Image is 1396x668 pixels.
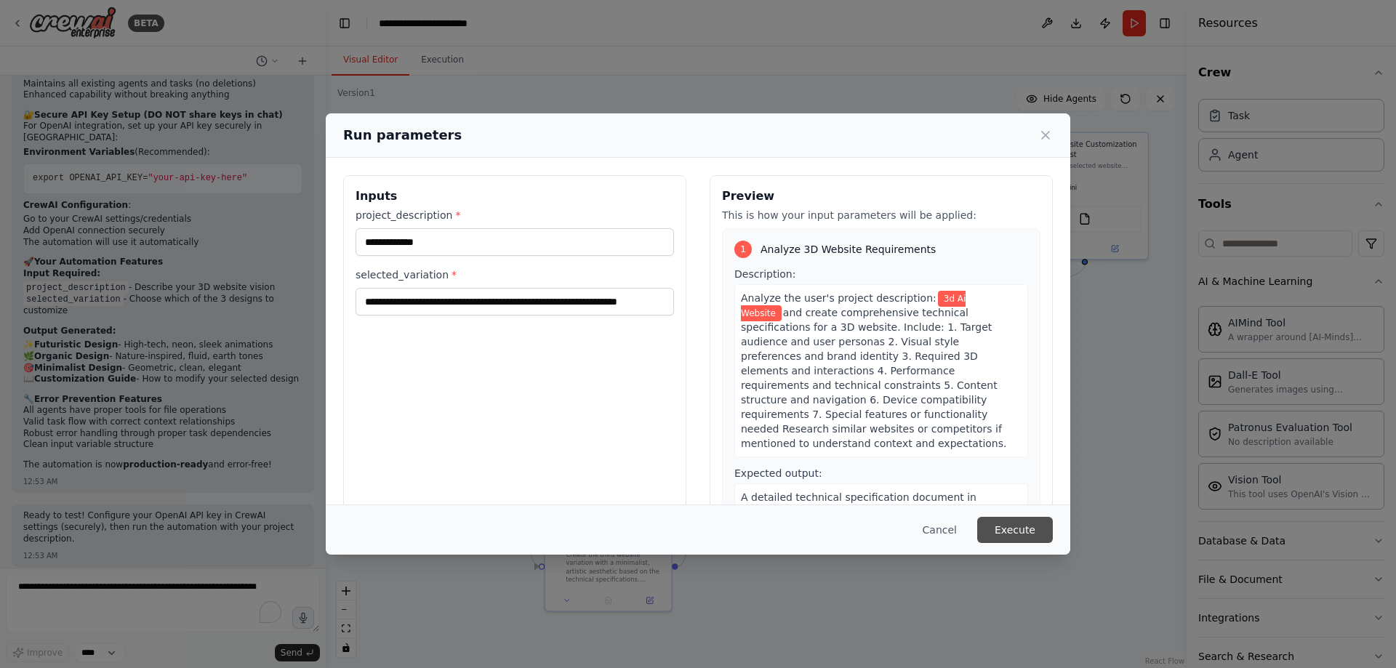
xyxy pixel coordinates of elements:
span: Expected output: [734,467,822,479]
span: Variable: project_description [741,291,966,321]
span: Analyze 3D Website Requirements [761,242,936,257]
h3: Preview [722,188,1040,205]
span: A detailed technical specification document in markdown format that includes target audience, vis... [741,491,1022,561]
div: 1 [734,241,752,258]
h3: Inputs [356,188,674,205]
label: selected_variation [356,267,674,282]
label: project_description [356,208,674,222]
span: Analyze the user's project description: [741,292,936,304]
button: Execute [977,517,1053,543]
p: This is how your input parameters will be applied: [722,208,1040,222]
span: Description: [734,268,795,280]
button: Cancel [911,517,968,543]
h2: Run parameters [343,125,462,145]
span: and create comprehensive technical specifications for a 3D website. Include: 1. Target audience a... [741,307,1006,449]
